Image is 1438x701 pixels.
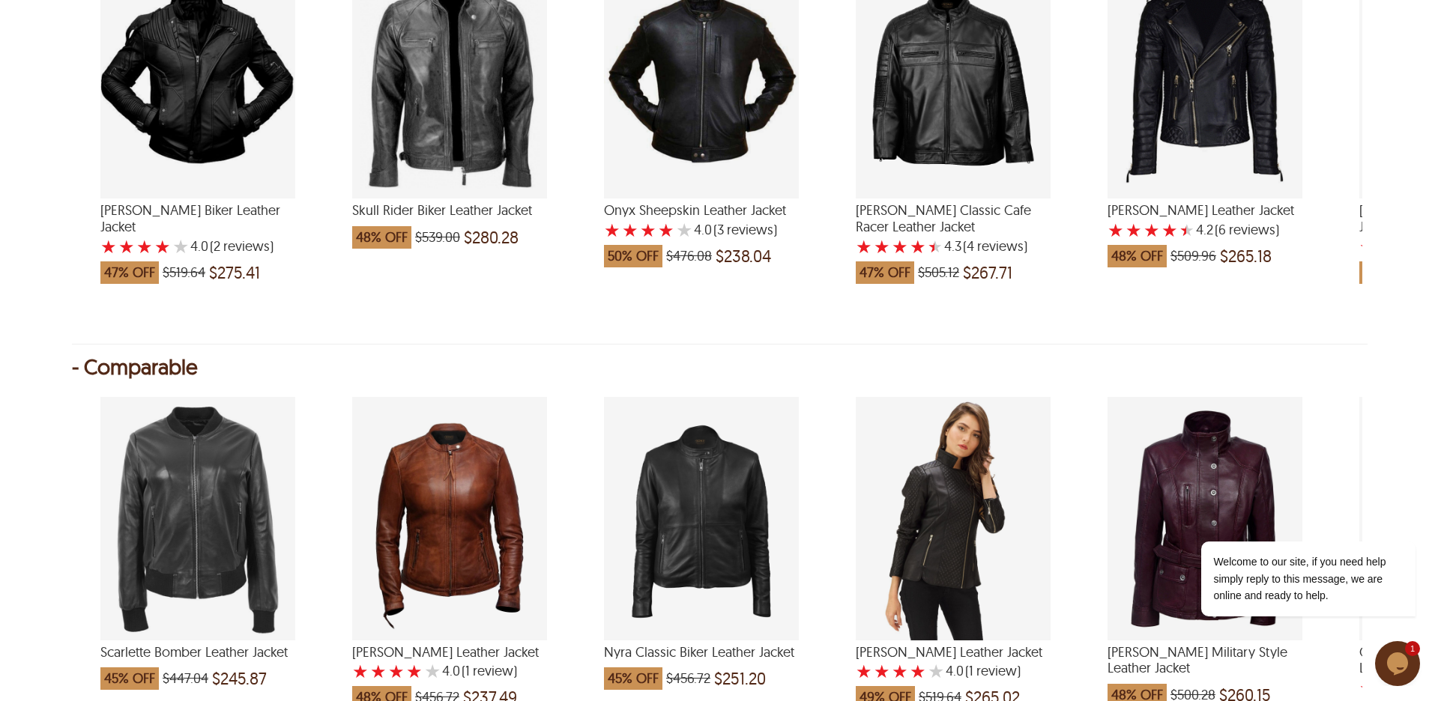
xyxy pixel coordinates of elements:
span: Bruno Biker Leather Jacket [1108,202,1302,219]
span: 45% OFF [100,667,159,690]
label: 4.0 [190,239,208,254]
span: $476.08 [666,249,712,264]
label: 2 rating [874,239,890,254]
span: reviews [220,239,270,254]
label: 2 rating [1126,222,1142,237]
label: 4.3 [944,239,961,254]
label: 3 rating [1144,222,1160,237]
span: 48% OFF [1108,245,1167,267]
span: ) [965,664,1021,679]
label: 5 rating [676,222,692,237]
label: 5 rating [1179,222,1194,237]
a: Shawn Classic Cafe Racer Leather Jacket with a 4.25 Star Rating 4 Product Review which was at a p... [856,189,1051,283]
span: reviews [724,222,773,237]
a: Skull Rider Biker Leather Jacket which was at a price of $539.00, now after discount the price is [352,189,547,249]
span: Nyra Classic Biker Leather Jacket [604,644,799,661]
span: $509.96 [1170,249,1216,264]
label: 1 rating [352,664,369,679]
span: 47% OFF [100,261,159,284]
iframe: chat widget [1153,406,1423,634]
label: 4 rating [910,239,926,254]
label: 2 rating [874,664,890,679]
span: Ayla Biker Leather Jacket [352,644,547,661]
span: $238.04 [716,249,771,264]
label: 4 rating [910,664,926,679]
label: 1 rating [1359,680,1376,695]
label: 1 rating [604,222,620,237]
label: 3 rating [892,664,908,679]
iframe: chat widget [1375,641,1423,686]
span: Onyx Sheepskin Leather Jacket [604,202,799,219]
label: 4 rating [406,664,423,679]
span: $539.00 [415,230,460,245]
span: ) [713,222,777,237]
span: ) [1215,222,1279,237]
span: Lexie Biker Leather Jacket [856,644,1051,661]
a: Asher Biker Leather Jacket with a 4 Star Rating 2 Product Review which was at a price of $519.64,... [100,189,295,283]
label: 1 rating [1359,239,1376,254]
label: 1 rating [856,239,872,254]
span: 45% OFF [604,667,662,690]
div: - Comparable [72,359,1366,374]
span: 48% OFF [352,226,411,249]
span: $267.71 [963,265,1012,280]
a: Onyx Sheepskin Leather Jacket with a 4 Star Rating 3 Product Review which was at a price of $476.... [604,189,799,267]
span: reviews [1226,222,1275,237]
label: 4 rating [658,222,674,237]
span: (1 [965,664,973,679]
label: 1 rating [856,664,872,679]
span: 47% OFF [856,261,914,284]
span: review [973,664,1017,679]
label: 5 rating [424,664,441,679]
span: review [470,664,513,679]
span: ) [462,664,517,679]
label: 1 rating [100,239,117,254]
label: 5 rating [172,239,189,254]
span: ) [210,239,274,254]
label: 3 rating [640,222,656,237]
span: 50% OFF [604,245,662,267]
span: $275.41 [209,265,260,280]
label: 4.0 [694,222,712,237]
span: $280.28 [464,230,519,245]
span: Scarlette Bomber Leather Jacket [100,644,295,661]
label: 1 rating [1108,222,1124,237]
label: 2 rating [622,222,638,237]
span: (6 [1215,222,1226,237]
span: $447.04 [163,671,208,686]
label: 4 rating [154,239,171,254]
a: Nyra Classic Biker Leather Jacket which was at a price of $456.72, now after discount the price is [604,631,799,691]
span: (2 [210,239,220,254]
span: Asher Biker Leather Jacket [100,202,295,234]
label: 4 rating [1161,222,1178,237]
span: $505.12 [918,265,959,280]
span: 45% OFF [1359,261,1418,284]
label: 2 rating [370,664,387,679]
span: $245.87 [212,671,267,686]
span: Shawn Classic Cafe Racer Leather Jacket [856,202,1051,234]
a: Scarlette Bomber Leather Jacket which was at a price of $447.04, now after discount the price is [100,631,295,691]
span: ) [963,239,1027,254]
a: Bruno Biker Leather Jacket with a 4.166666666666667 Star Rating 6 Product Review which was at a p... [1108,189,1302,267]
label: 4.2 [1196,222,1213,237]
label: 4.0 [946,664,964,679]
span: (3 [713,222,724,237]
label: 3 rating [892,239,908,254]
span: $519.64 [163,265,205,280]
label: 5 rating [928,239,943,254]
span: Skull Rider Biker Leather Jacket [352,202,547,219]
span: $456.72 [666,671,710,686]
span: (1 [462,664,470,679]
label: 5 rating [928,664,944,679]
span: $265.18 [1220,249,1272,264]
span: reviews [974,239,1024,254]
span: $251.20 [714,671,766,686]
label: 3 rating [136,239,153,254]
label: 4.0 [442,664,460,679]
span: (4 [963,239,974,254]
span: Nicole Military Style Leather Jacket [1108,644,1302,676]
label: 3 rating [388,664,405,679]
label: 2 rating [118,239,135,254]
